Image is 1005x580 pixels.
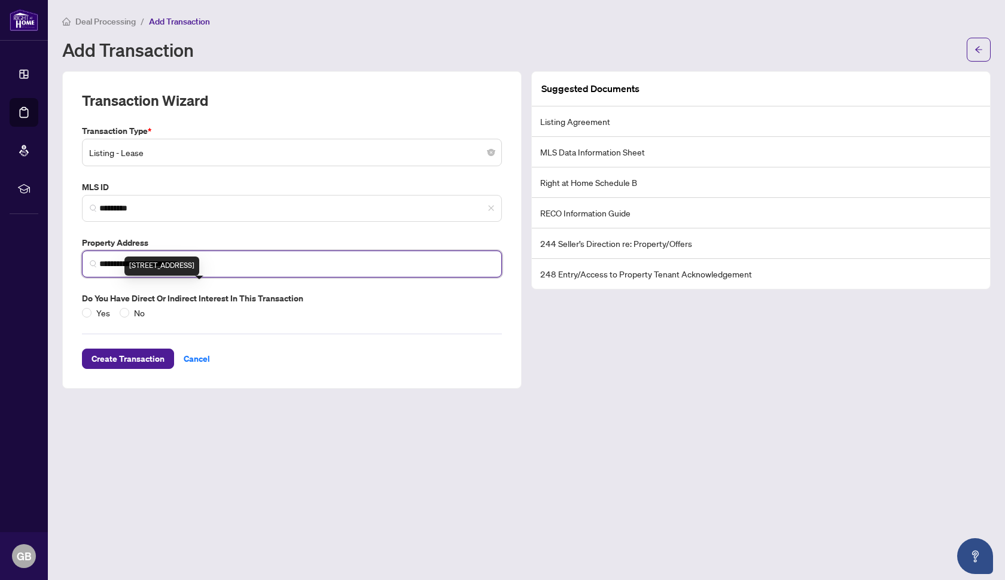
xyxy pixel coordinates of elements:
span: Listing - Lease [89,141,495,164]
li: Right at Home Schedule B [532,167,990,198]
span: home [62,17,71,26]
span: No [129,306,150,319]
label: Transaction Type [82,124,502,138]
span: Cancel [184,349,210,368]
label: MLS ID [82,181,502,194]
img: search_icon [90,260,97,267]
button: Open asap [957,538,993,574]
li: MLS Data Information Sheet [532,137,990,167]
span: close [488,204,495,212]
span: Create Transaction [92,349,165,368]
li: Listing Agreement [532,106,990,137]
label: Do you have direct or indirect interest in this transaction [82,292,502,305]
button: Create Transaction [82,349,174,369]
li: 248 Entry/Access to Property Tenant Acknowledgement [532,259,990,289]
span: Yes [92,306,115,319]
li: 244 Seller’s Direction re: Property/Offers [532,228,990,259]
label: Property Address [82,236,502,249]
li: / [141,14,144,28]
li: RECO Information Guide [532,198,990,228]
img: search_icon [90,204,97,212]
h1: Add Transaction [62,40,194,59]
span: close-circle [488,149,495,156]
h2: Transaction Wizard [82,91,208,110]
span: Add Transaction [149,16,210,27]
img: logo [10,9,38,31]
span: Deal Processing [75,16,136,27]
div: [STREET_ADDRESS] [124,257,199,276]
span: arrow-left [974,45,983,54]
article: Suggested Documents [541,81,639,96]
span: GB [17,548,32,564]
button: Cancel [174,349,220,369]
